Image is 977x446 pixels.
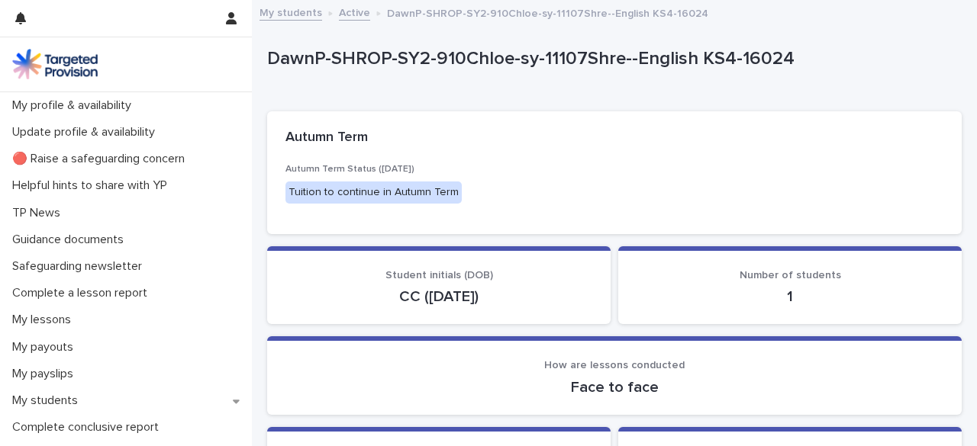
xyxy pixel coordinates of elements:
p: My payslips [6,367,85,381]
p: 1 [637,287,943,306]
p: My payouts [6,340,85,355]
span: Number of students [740,270,841,281]
a: Active [339,3,370,21]
p: CC ([DATE]) [285,287,592,306]
h2: Autumn Term [285,130,368,146]
p: 🔴 Raise a safeguarding concern [6,152,197,166]
p: TP News [6,206,73,220]
span: How are lessons conducted [544,360,685,371]
p: My profile & availability [6,98,143,113]
p: Safeguarding newsletter [6,259,154,274]
a: My students [260,3,322,21]
span: Student initials (DOB) [385,270,493,281]
p: My students [6,393,90,408]
p: DawnP-SHROP-SY2-910Chloe-sy-11107Shre--English KS4-16024 [267,48,956,70]
p: Complete a lesson report [6,286,160,300]
p: Complete conclusive report [6,420,171,435]
span: Autumn Term Status ([DATE]) [285,165,414,174]
div: Tuition to continue in Autumn Term [285,181,462,204]
p: My lessons [6,313,83,327]
p: DawnP-SHROP-SY2-910Chloe-sy-11107Shre--English KS4-16024 [387,4,708,21]
img: M5nRWzHhSzIhMunXDL62 [12,49,98,79]
p: Update profile & availability [6,125,167,140]
p: Face to face [285,378,943,396]
p: Guidance documents [6,233,136,247]
p: Helpful hints to share with YP [6,178,179,193]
